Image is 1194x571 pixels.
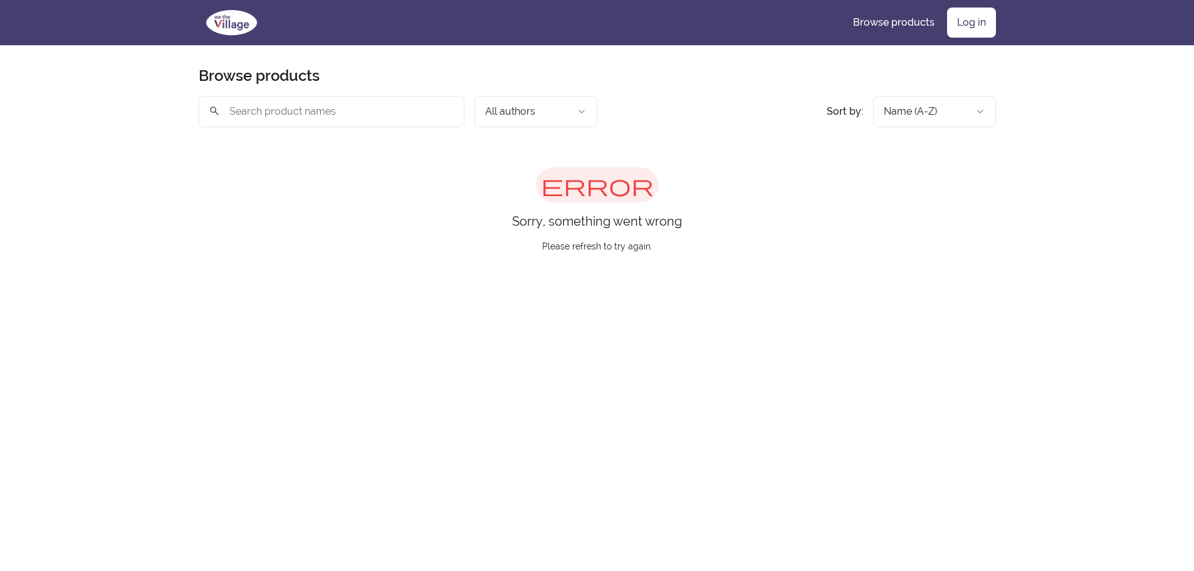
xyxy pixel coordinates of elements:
[199,66,320,86] h1: Browse products
[536,167,659,202] span: error
[512,212,682,230] p: Sorry, something went wrong
[843,8,945,38] a: Browse products
[209,102,220,120] span: search
[199,8,264,38] img: We The Village logo
[843,8,996,38] nav: Main
[199,96,464,127] input: Search product names
[542,230,652,253] p: Please refresh to try again.
[873,96,996,127] button: Product sort options
[474,96,597,127] button: Filter by author
[827,105,863,117] span: Sort by:
[947,8,996,38] a: Log in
